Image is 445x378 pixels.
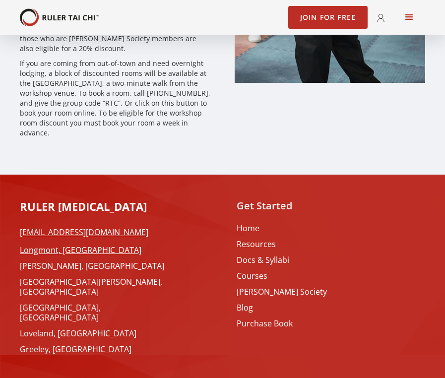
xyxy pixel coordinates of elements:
[20,261,179,271] a: [PERSON_NAME], [GEOGRAPHIC_DATA]
[393,1,425,33] div: menu
[237,303,327,313] a: Blog
[237,271,327,281] a: Courses
[20,344,179,354] a: Greeley, [GEOGRAPHIC_DATA]
[20,245,179,255] a: Longmont, [GEOGRAPHIC_DATA]
[288,6,368,29] a: Join for Free
[237,239,327,249] a: Resources
[20,8,99,27] a: home
[20,8,99,27] img: Your Brand Name
[237,287,327,297] a: [PERSON_NAME] Society
[20,328,179,338] a: Loveland, [GEOGRAPHIC_DATA]
[20,303,179,322] a: [GEOGRAPHIC_DATA], [GEOGRAPHIC_DATA]
[20,198,147,219] a: RULER [MEDICAL_DATA]
[20,59,211,138] p: If you are coming from out-of-town and need overnight lodging, a block of discounted rooms will b...
[20,277,179,297] a: [GEOGRAPHIC_DATA][PERSON_NAME], [GEOGRAPHIC_DATA]
[237,255,327,265] a: Docs & Syllabi
[237,223,327,233] a: Home
[237,198,327,213] h2: Get Started
[237,318,327,328] a: Purchase Book
[20,227,179,237] a: [EMAIL_ADDRESS][DOMAIN_NAME]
